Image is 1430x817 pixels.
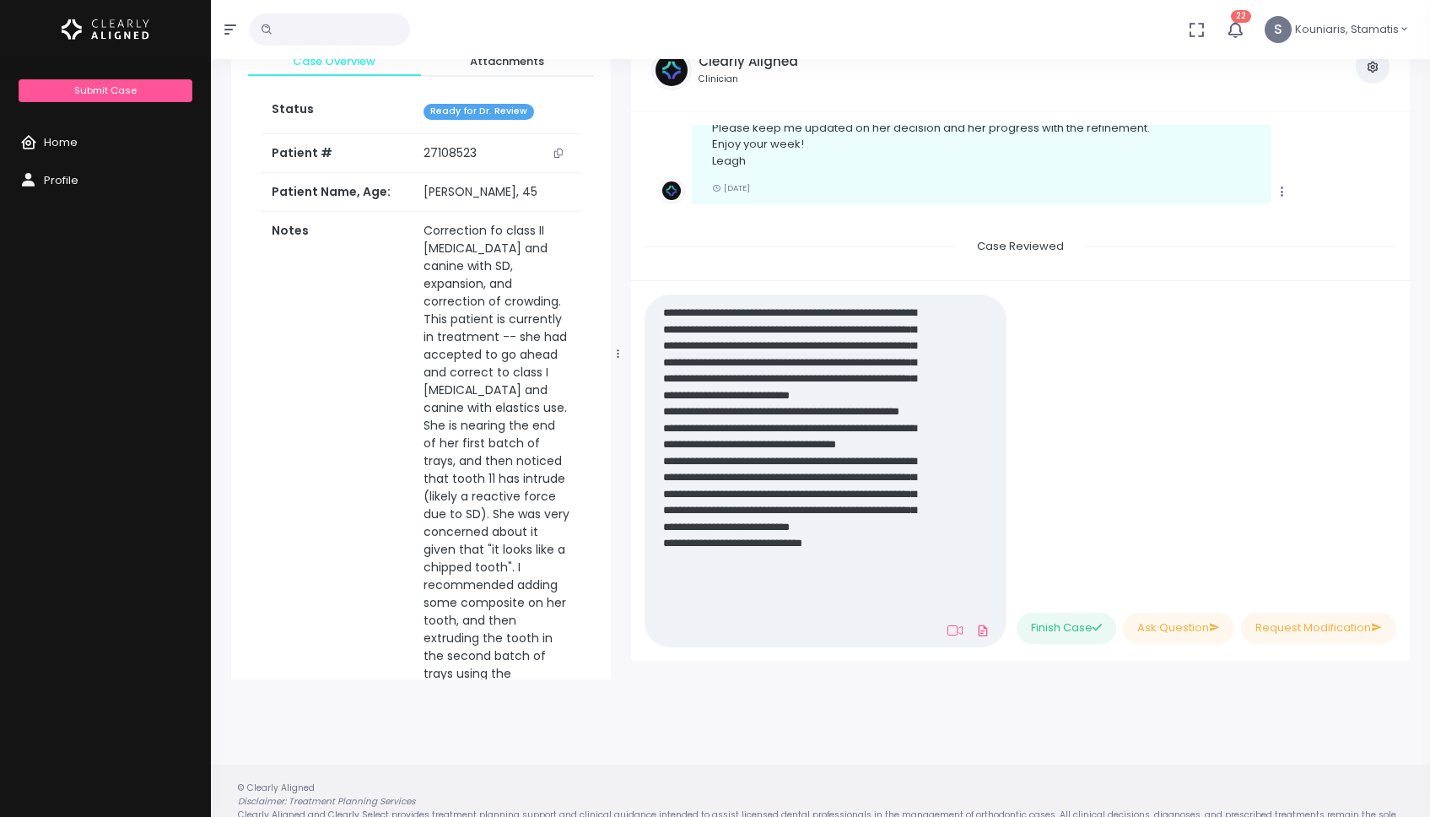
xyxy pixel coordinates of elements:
button: Ask Question [1123,613,1234,644]
td: [PERSON_NAME], 45 [413,173,580,212]
button: Finish Case [1017,613,1116,644]
div: scrollable content [231,30,611,679]
img: Logo Horizontal [62,12,149,47]
span: 22 [1231,10,1251,23]
a: Add Files [973,615,993,646]
span: Case Reviewed [957,233,1084,259]
td: 27108523 [413,134,580,173]
em: Disclaimer: Treatment Planning Services [238,795,415,808]
button: Request Modification [1241,613,1396,644]
span: Profile [44,172,78,188]
small: [DATE] [712,182,750,193]
th: Patient # [262,133,413,173]
span: Case Overview [262,53,407,70]
th: Status [262,90,413,133]
small: Clinician [699,73,798,86]
a: Add Loom Video [944,624,966,637]
span: Home [44,134,78,150]
span: S [1265,16,1292,43]
span: Kouniaris, Stamatis [1295,21,1399,38]
div: scrollable content [645,125,1396,266]
h5: Clearly Aligned [699,54,798,69]
th: Patient Name, Age: [262,173,413,212]
span: Ready for Dr. Review [424,104,534,120]
a: Submit Case [19,79,192,102]
span: Submit Case [74,84,137,97]
span: Attachments [434,53,580,70]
